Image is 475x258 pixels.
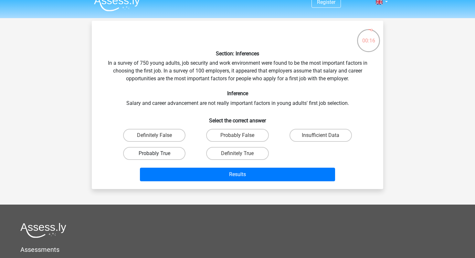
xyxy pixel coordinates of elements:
label: Definitely True [206,147,269,160]
div: 00:16 [356,28,381,45]
label: Definitely False [123,129,185,142]
div: In a survey of 750 young adults, job security and work environment were found to be the most impo... [94,26,381,184]
label: Probably True [123,147,185,160]
button: Results [140,168,335,181]
label: Probably False [206,129,269,142]
img: Assessly logo [20,223,66,238]
label: Insufficient Data [290,129,352,142]
h5: Assessments [20,246,455,253]
h6: Section: Inferences [102,50,373,57]
h6: Inference [102,90,373,96]
h6: Select the correct answer [102,112,373,124]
